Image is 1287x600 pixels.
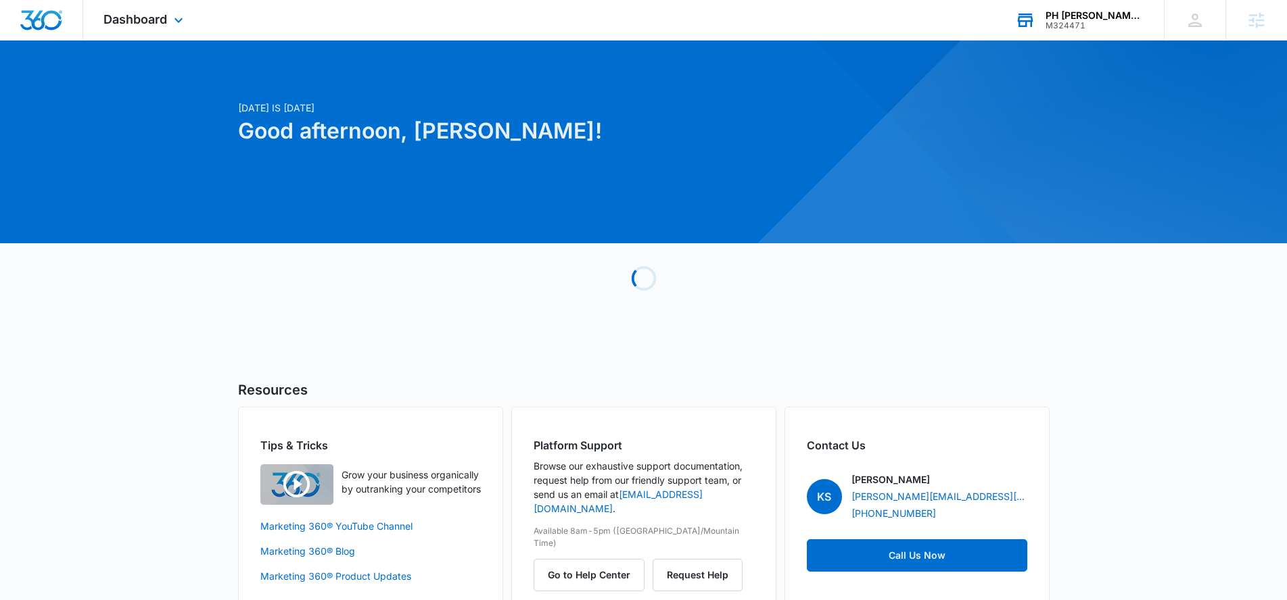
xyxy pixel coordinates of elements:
img: Quick Overview Video [260,464,333,505]
h1: Good afternoon, [PERSON_NAME]! [238,115,774,147]
p: Browse our exhaustive support documentation, request help from our friendly support team, or send... [534,459,754,516]
button: Request Help [653,559,743,591]
a: Marketing 360® YouTube Channel [260,519,481,533]
a: Marketing 360® Blog [260,544,481,558]
a: [PHONE_NUMBER] [851,506,936,520]
p: Grow your business organically by outranking your competitors [342,468,481,496]
div: account id [1046,21,1144,30]
h2: Contact Us [807,437,1027,453]
a: Call Us Now [807,539,1027,572]
h2: Tips & Tricks [260,437,481,453]
a: Request Help [653,569,743,580]
p: [DATE] is [DATE] [238,101,774,115]
p: [PERSON_NAME] [851,472,930,486]
span: Dashboard [103,12,167,26]
a: Go to Help Center [534,569,653,580]
button: Go to Help Center [534,559,645,591]
div: account name [1046,10,1144,21]
h5: Resources [238,380,1050,400]
a: Marketing 360® Product Updates [260,569,481,583]
span: KS [807,479,842,514]
a: [PERSON_NAME][EMAIL_ADDRESS][PERSON_NAME][DOMAIN_NAME] [851,489,1027,503]
h2: Platform Support [534,437,754,453]
p: Available 8am-5pm ([GEOGRAPHIC_DATA]/Mountain Time) [534,525,754,549]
